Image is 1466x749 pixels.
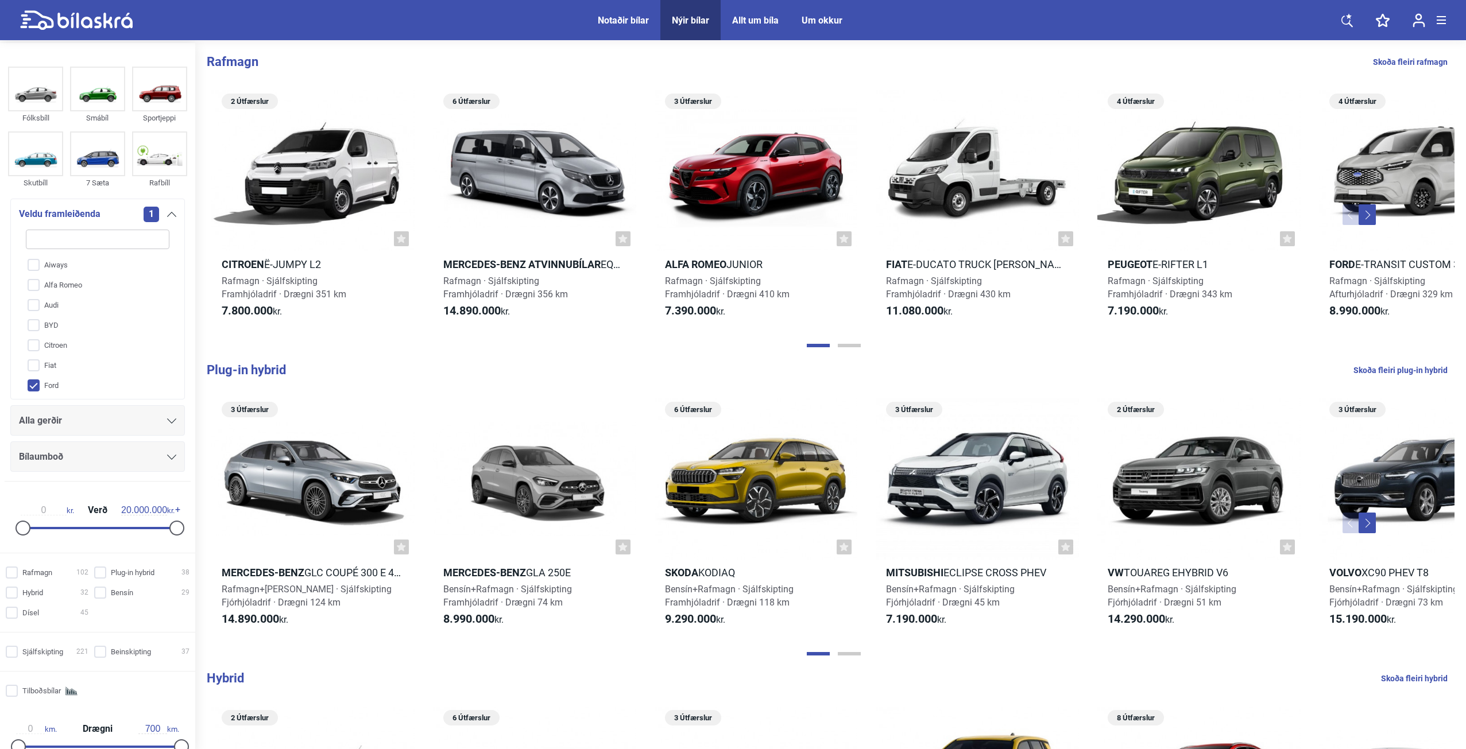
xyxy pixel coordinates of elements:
span: Rafmagn · Sjálfskipting Framhjóladrif · Drægni 343 km [1108,275,1232,300]
span: Plug-in hybrid [111,566,154,579]
span: 8 Útfærslur [1113,710,1158,725]
span: Rafmagn+[PERSON_NAME] · Sjálfskipting Fjórhjóladrif · Drægni 124 km [222,584,392,608]
span: Sjálfskipting [22,646,63,658]
b: Mercedes-Benz Atvinnubílar [443,258,601,270]
span: kr. [1329,304,1390,318]
span: Bensín+Rafmagn · Sjálfskipting Framhjóladrif · Drægni 74 km [443,584,572,608]
b: Hybrid [207,671,244,685]
button: Page 2 [838,344,861,347]
b: 14.890.000 [443,304,501,317]
a: Skoða fleiri hybrid [1381,671,1448,686]
span: kr. [1108,612,1174,626]
b: 7.190.000 [886,612,937,626]
b: 7.190.000 [1108,304,1159,317]
h2: GLC Coupé 300 e 4MATIC [211,566,415,579]
span: kr. [665,304,725,318]
span: kr. [222,304,282,318]
b: 14.290.000 [1108,612,1165,626]
span: 2 Útfærslur [227,710,272,725]
div: Skutbíll [8,176,63,189]
span: Rafmagn · Sjálfskipting Framhjóladrif · Drægni 430 km [886,275,1011,300]
span: Bensín+Rafmagn · Sjálfskipting Fjórhjóladrif · Drægni 73 km [1329,584,1458,608]
span: Rafmagn · Sjálfskipting Afturhjóladrif · Drægni 329 km [1329,275,1453,300]
b: Plug-in hybrid [207,363,286,377]
b: 15.190.000 [1329,612,1387,626]
span: Dísel [22,607,39,619]
div: Smábíl [70,111,125,125]
span: 32 [80,587,88,599]
b: 8.990.000 [1329,304,1380,317]
h2: GLA 250e [433,566,636,579]
span: 3 Útfærslur [671,710,715,725]
div: Rafbíll [132,176,187,189]
h2: Eclipse Cross PHEV [876,566,1079,579]
a: Skoða fleiri rafmagn [1373,55,1448,69]
span: km. [138,724,179,734]
button: Previous [1343,513,1360,533]
h2: Kodiaq [655,566,858,579]
b: Volvo [1329,566,1361,579]
a: Fiate-Ducato Truck [PERSON_NAME] húsRafmagn · SjálfskiptingFramhjóladrif · Drægni 430 km11.080.00... [876,90,1079,328]
b: 14.890.000 [222,612,279,626]
b: Mercedes-Benz [222,566,304,579]
span: 6 Útfærslur [671,402,715,417]
span: 102 [76,566,88,579]
span: 4 Útfærslur [1113,94,1158,109]
span: 3 Útfærslur [892,402,937,417]
a: Allt um bíla [732,15,779,26]
span: 45 [80,607,88,619]
span: Rafmagn [22,566,52,579]
a: 3 ÚtfærslurMercedes-BenzGLC Coupé 300 e 4MATICRafmagn+[PERSON_NAME] · SjálfskiptingFjórhjóladrif ... [211,398,415,637]
span: kr. [1329,612,1396,626]
b: 7.800.000 [222,304,273,317]
a: Mercedes-BenzGLA 250eBensín+Rafmagn · SjálfskiptingFramhjóladrif · Drægni 74 km8.990.000kr. [433,398,636,637]
button: Page 2 [838,652,861,655]
span: Rafmagn · Sjálfskipting Framhjóladrif · Drægni 351 km [222,275,346,300]
h2: EQV millilangur [433,258,636,271]
b: Rafmagn [207,55,258,69]
span: 6 Útfærslur [449,94,494,109]
span: Hybrid [22,587,43,599]
b: 8.990.000 [443,612,494,626]
div: Sportjeppi [132,111,187,125]
div: 7 Sæta [70,176,125,189]
button: Next [1359,513,1376,533]
button: Page 1 [807,652,830,655]
img: user-login.svg [1413,13,1425,28]
h2: Junior [655,258,858,271]
span: 2 Útfærslur [227,94,272,109]
span: 29 [181,587,189,599]
a: 3 ÚtfærslurMitsubishiEclipse Cross PHEVBensín+Rafmagn · SjálfskiptingFjórhjóladrif · Drægni 45 km... [876,398,1079,637]
a: Notaðir bílar [598,15,649,26]
span: kr. [443,304,510,318]
b: Mercedes-Benz [443,566,526,579]
span: 37 [181,646,189,658]
span: Bensín+Rafmagn · Sjálfskipting Framhjóladrif · Drægni 118 km [665,584,794,608]
span: Bensín [111,587,133,599]
button: Page 1 [807,344,830,347]
a: 2 ÚtfærslurVWTouareg eHybrid V6Bensín+Rafmagn · SjálfskiptingFjórhjóladrif · Drægni 51 km14.290.0... [1097,398,1301,637]
b: Ford [1329,258,1355,270]
b: Alfa Romeo [665,258,726,270]
span: Rafmagn · Sjálfskipting Framhjóladrif · Drægni 356 km [443,275,568,300]
span: kr. [1108,304,1168,318]
span: Tilboðsbílar [22,685,61,697]
span: 3 Útfærslur [671,94,715,109]
a: 4 ÚtfærslurPeugeote-Rifter L1Rafmagn · SjálfskiptingFramhjóladrif · Drægni 343 km7.190.000kr. [1097,90,1301,328]
span: Drægni [80,724,115,734]
span: Bílaumboð [19,449,63,465]
span: 1 [144,207,159,222]
span: Alla gerðir [19,413,62,429]
span: kr. [886,304,953,318]
span: Bensín+Rafmagn · Sjálfskipting Fjórhjóladrif · Drægni 45 km [886,584,1015,608]
span: kr. [222,612,288,626]
a: 2 ÚtfærslurCitroenë-Jumpy L2Rafmagn · SjálfskiptingFramhjóladrif · Drægni 351 km7.800.000kr. [211,90,415,328]
a: Nýir bílar [672,15,709,26]
span: 38 [181,566,189,579]
b: Citroen [222,258,264,270]
button: Previous [1343,204,1360,225]
span: km. [16,724,57,734]
span: kr. [21,505,74,515]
